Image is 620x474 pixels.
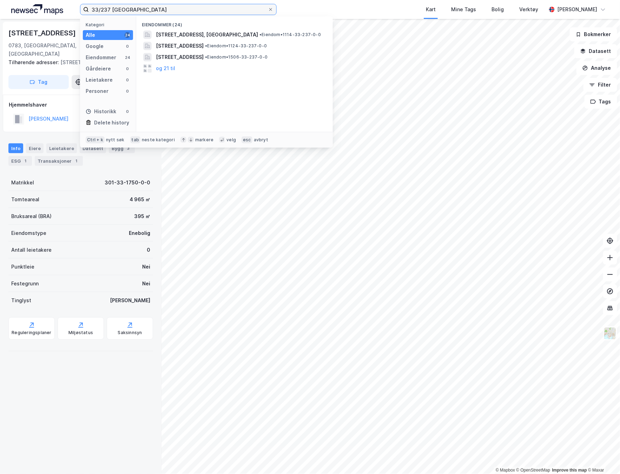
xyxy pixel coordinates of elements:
[603,327,617,340] img: Z
[86,65,111,73] div: Gårdeiere
[125,88,130,94] div: 0
[570,27,617,41] button: Bokmerker
[125,145,132,152] div: 3
[105,178,150,187] div: 301-33-1750-0-0
[11,178,34,187] div: Matrikkel
[11,212,52,221] div: Bruksareal (BRA)
[125,109,130,114] div: 0
[8,143,23,153] div: Info
[583,78,617,92] button: Filter
[205,54,207,60] span: •
[130,136,141,143] div: tab
[94,118,129,127] div: Delete history
[86,76,113,84] div: Leietakere
[259,32,262,37] span: •
[125,55,130,60] div: 24
[8,41,98,58] div: 0783, [GEOGRAPHIC_DATA], [GEOGRAPHIC_DATA]
[129,229,150,237] div: Enebolig
[576,61,617,75] button: Analyse
[226,137,236,143] div: velg
[574,44,617,58] button: Datasett
[520,5,539,14] div: Verktøy
[205,43,267,49] span: Eiendom • 1124-33-237-0-0
[426,5,436,14] div: Kart
[109,143,135,153] div: Bygg
[11,195,39,204] div: Tomteareal
[142,263,150,271] div: Nei
[558,5,598,14] div: [PERSON_NAME]
[11,279,39,288] div: Festegrunn
[492,5,504,14] div: Bolig
[125,66,130,72] div: 0
[11,229,46,237] div: Eiendomstype
[205,43,207,48] span: •
[11,246,52,254] div: Antall leietakere
[134,212,150,221] div: 395 ㎡
[142,279,150,288] div: Nei
[89,4,268,15] input: Søk på adresse, matrikkel, gårdeiere, leietakere eller personer
[552,468,587,473] a: Improve this map
[125,43,130,49] div: 0
[585,95,617,109] button: Tags
[11,263,34,271] div: Punktleie
[86,53,116,62] div: Eiendommer
[86,22,133,27] div: Kategori
[147,246,150,254] div: 0
[8,59,60,65] span: Tilhørende adresser:
[80,143,106,153] div: Datasett
[35,156,83,166] div: Transaksjoner
[156,53,204,61] span: [STREET_ADDRESS]
[254,137,268,143] div: avbryt
[585,440,620,474] div: Kontrollprogram for chat
[496,468,515,473] a: Mapbox
[8,58,147,67] div: [STREET_ADDRESS]
[136,16,333,29] div: Eiendommer (24)
[106,137,125,143] div: nytt søk
[125,32,130,38] div: 24
[585,440,620,474] iframe: Chat Widget
[118,330,142,336] div: Saksinnsyn
[12,330,51,336] div: Reguleringsplaner
[22,157,29,164] div: 1
[205,54,268,60] span: Eiendom • 1506-33-237-0-0
[8,156,32,166] div: ESG
[156,64,175,73] button: og 21 til
[242,136,252,143] div: esc
[142,137,175,143] div: neste kategori
[259,32,321,38] span: Eiendom • 1114-33-237-0-0
[156,42,204,50] span: [STREET_ADDRESS]
[46,143,77,153] div: Leietakere
[195,137,213,143] div: markere
[156,31,258,39] span: [STREET_ADDRESS], [GEOGRAPHIC_DATA]
[516,468,550,473] a: OpenStreetMap
[26,143,44,153] div: Eiere
[125,77,130,83] div: 0
[11,296,31,305] div: Tinglyst
[86,31,95,39] div: Alle
[73,157,80,164] div: 1
[86,87,108,95] div: Personer
[86,107,116,116] div: Historikk
[8,27,77,39] div: [STREET_ADDRESS]
[86,136,105,143] div: Ctrl + k
[451,5,476,14] div: Mine Tags
[8,75,69,89] button: Tag
[86,42,104,50] div: Google
[11,4,63,15] img: logo.a4113a55bc3d86da70a041830d287a7e.svg
[68,330,93,336] div: Miljøstatus
[110,296,150,305] div: [PERSON_NAME]
[130,195,150,204] div: 4 965 ㎡
[9,101,153,109] div: Hjemmelshaver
